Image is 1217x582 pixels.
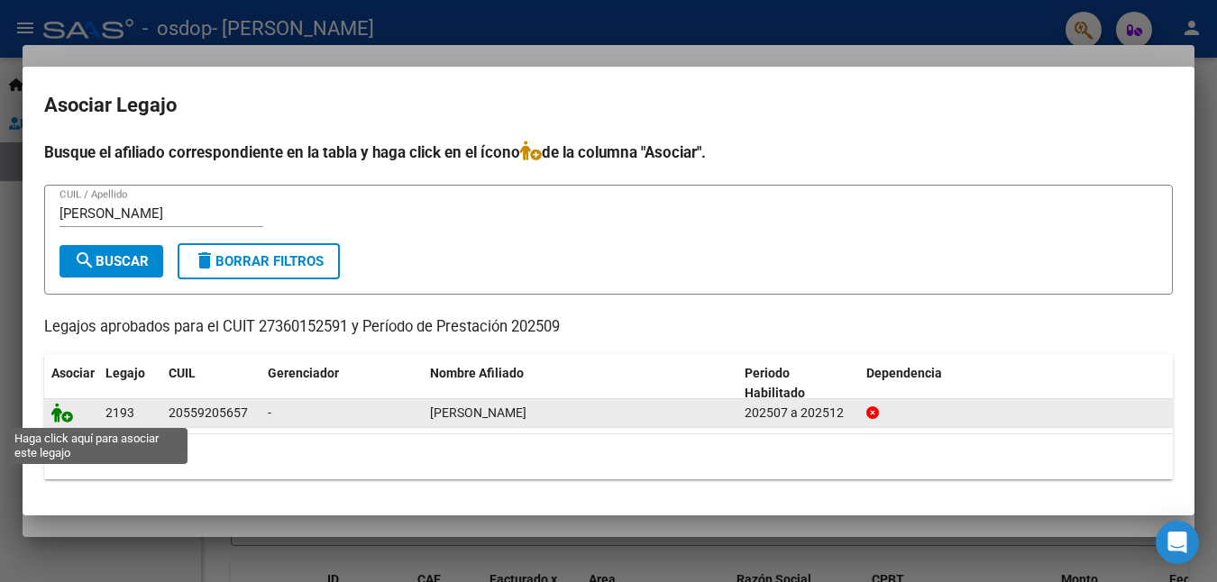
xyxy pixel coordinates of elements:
[859,354,1174,414] datatable-header-cell: Dependencia
[268,405,271,420] span: -
[1156,521,1199,564] div: Open Intercom Messenger
[745,403,852,423] div: 202507 a 202512
[59,245,163,277] button: Buscar
[194,250,215,271] mat-icon: delete
[74,253,149,269] span: Buscar
[51,366,95,380] span: Asociar
[423,354,737,414] datatable-header-cell: Nombre Afiliado
[430,405,526,420] span: AZCURRA BESSE YAIR
[268,366,339,380] span: Gerenciador
[44,316,1173,339] p: Legajos aprobados para el CUIT 27360152591 y Período de Prestación 202509
[430,366,524,380] span: Nombre Afiliado
[169,366,196,380] span: CUIL
[105,366,145,380] span: Legajo
[866,366,942,380] span: Dependencia
[737,354,859,414] datatable-header-cell: Periodo Habilitado
[161,354,261,414] datatable-header-cell: CUIL
[44,434,1173,479] div: 1 registros
[178,243,340,279] button: Borrar Filtros
[261,354,423,414] datatable-header-cell: Gerenciador
[98,354,161,414] datatable-header-cell: Legajo
[44,88,1173,123] h2: Asociar Legajo
[745,366,805,401] span: Periodo Habilitado
[44,354,98,414] datatable-header-cell: Asociar
[105,405,134,420] span: 2193
[169,403,248,423] div: 20559205657
[194,253,324,269] span: Borrar Filtros
[74,250,96,271] mat-icon: search
[44,141,1173,164] h4: Busque el afiliado correspondiente en la tabla y haga click en el ícono de la columna "Asociar".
